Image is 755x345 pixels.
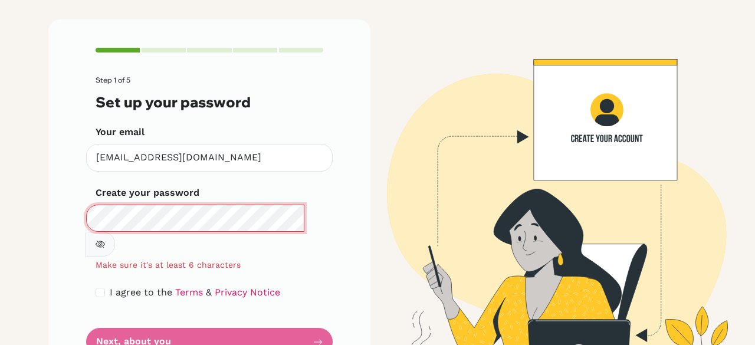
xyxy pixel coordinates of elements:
label: Create your password [96,186,199,200]
span: & [206,287,212,298]
div: Make sure it's at least 6 characters [86,259,333,271]
span: Step 1 of 5 [96,75,130,84]
label: Your email [96,125,145,139]
input: Insert your email* [86,144,333,172]
span: I agree to the [110,287,172,298]
a: Terms [175,287,203,298]
a: Privacy Notice [215,287,280,298]
h3: Set up your password [96,94,323,111]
